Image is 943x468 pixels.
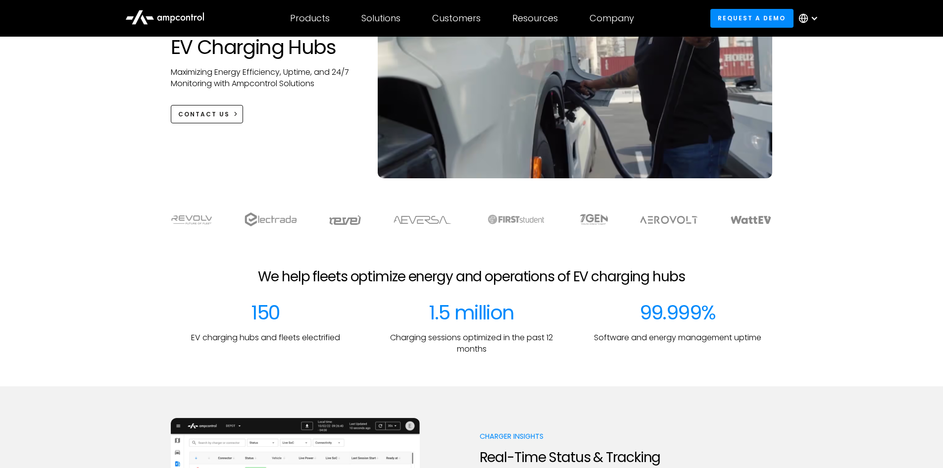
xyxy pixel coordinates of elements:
[361,13,400,24] div: Solutions
[594,332,761,343] p: Software and energy management uptime
[191,332,340,343] p: EV charging hubs and fleets electrified
[377,332,567,355] p: Charging sessions optimized in the past 12 months
[178,110,230,119] div: CONTACT US
[710,9,794,27] a: Request a demo
[432,13,481,24] div: Customers
[640,216,698,224] img: Aerovolt Logo
[245,212,297,226] img: electrada logo
[590,13,634,24] div: Company
[640,301,716,324] div: 99.999%
[512,13,558,24] div: Resources
[171,11,358,59] h1: One Platform for EV Charging Hubs
[480,449,670,466] h2: Real-Time Status & Tracking
[290,13,330,24] div: Products
[258,268,685,285] h2: We help fleets optimize energy and operations of EV charging hubs
[251,301,280,324] div: 150
[480,431,670,441] p: Charger Insights
[171,105,244,123] a: CONTACT US
[429,301,514,324] div: 1.5 million
[730,216,772,224] img: WattEV logo
[171,67,358,89] p: Maximizing Energy Efficiency, Uptime, and 24/7 Monitoring with Ampcontrol Solutions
